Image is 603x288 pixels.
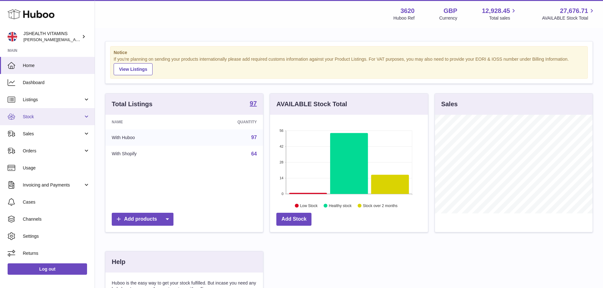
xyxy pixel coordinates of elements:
h3: Help [112,258,125,266]
a: 12,928.45 Total sales [482,7,517,21]
a: 97 [250,100,257,108]
h3: Sales [441,100,458,108]
span: Orders [23,148,83,154]
span: 27,676.71 [560,7,588,15]
strong: 3620 [400,7,415,15]
span: Usage [23,165,90,171]
th: Name [105,115,191,129]
td: With Shopify [105,146,191,162]
th: Quantity [191,115,263,129]
text: 56 [280,129,284,132]
text: 14 [280,176,284,180]
span: [PERSON_NAME][EMAIL_ADDRESS][DOMAIN_NAME] [23,37,127,42]
span: Listings [23,97,83,103]
span: Sales [23,131,83,137]
a: Add Stock [276,213,311,226]
a: 97 [251,135,257,140]
text: 0 [282,192,284,196]
a: 27,676.71 AVAILABLE Stock Total [542,7,595,21]
h3: Total Listings [112,100,153,108]
a: 64 [251,151,257,156]
span: Home [23,63,90,69]
h3: AVAILABLE Stock Total [276,100,347,108]
a: View Listings [114,63,153,75]
text: 28 [280,160,284,164]
span: Total sales [489,15,517,21]
a: Log out [8,263,87,275]
span: Invoicing and Payments [23,182,83,188]
div: If you're planning on sending your products internationally please add required customs informati... [114,56,584,75]
img: francesca@jshealthvitamins.com [8,32,17,41]
a: Add products [112,213,173,226]
div: JSHEALTH VITAMINS [23,31,80,43]
span: Channels [23,216,90,222]
strong: 97 [250,100,257,107]
span: Returns [23,250,90,256]
span: 12,928.45 [482,7,510,15]
span: Stock [23,114,83,120]
text: 42 [280,144,284,148]
span: Dashboard [23,80,90,86]
div: Currency [439,15,457,21]
div: Huboo Ref [393,15,415,21]
span: Settings [23,233,90,239]
strong: Notice [114,50,584,56]
span: AVAILABLE Stock Total [542,15,595,21]
strong: GBP [443,7,457,15]
td: With Huboo [105,129,191,146]
span: Cases [23,199,90,205]
text: Low Stock [300,203,318,208]
text: Healthy stock [329,203,352,208]
text: Stock over 2 months [363,203,398,208]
